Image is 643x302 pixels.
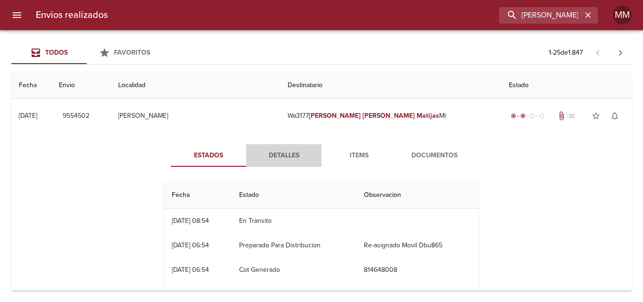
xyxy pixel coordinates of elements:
[356,258,479,282] td: 814648008
[63,110,89,122] span: 9554502
[111,99,280,133] td: [PERSON_NAME]
[530,113,535,119] span: radio_button_unchecked
[164,182,232,209] th: Fecha
[549,48,583,57] p: 1 - 25 de 1.847
[501,72,632,99] th: Estado
[172,266,209,274] div: [DATE] 06:54
[45,49,68,57] span: Todos
[280,72,501,99] th: Destinatario
[172,241,209,249] div: [DATE] 06:54
[402,150,466,162] span: Documentos
[280,99,501,133] td: Wa3177 Ml
[114,49,150,57] span: Favoritos
[172,290,209,298] div: [DATE] 06:54
[172,217,209,225] div: [DATE] 08:54
[232,209,356,233] td: En Transito
[511,113,516,119] span: radio_button_checked
[610,111,619,121] span: notifications_none
[232,258,356,282] td: Cot Generado
[362,112,415,120] em: [PERSON_NAME]
[566,111,576,121] span: No tiene pedido asociado
[605,106,624,125] button: Activar notificaciones
[613,6,632,24] div: Abrir información de usuario
[171,144,472,167] div: Tabs detalle de guia
[613,6,632,24] div: MM
[177,150,241,162] span: Estados
[417,112,439,120] em: Matijas
[520,113,526,119] span: radio_button_checked
[356,182,479,209] th: Observacion
[232,182,356,209] th: Estado
[11,41,162,64] div: Tabs Envios
[19,112,37,120] div: [DATE]
[509,111,547,121] div: Despachado
[309,112,361,120] em: [PERSON_NAME]
[51,72,111,99] th: Envio
[591,111,601,121] span: star_border
[557,111,566,121] span: Tiene documentos adjuntos
[587,106,605,125] button: Agregar a favoritos
[11,72,51,99] th: Fecha
[539,113,545,119] span: radio_button_unchecked
[609,41,632,64] span: Pagina siguiente
[252,150,316,162] span: Detalles
[6,4,28,26] button: menu
[587,48,609,57] span: Pagina anterior
[36,8,108,23] h6: Envios realizados
[232,233,356,258] td: Preparado Para Distribucion
[499,7,582,24] input: buscar
[356,233,479,258] td: Re-asignado Movil Dbu865
[327,150,391,162] span: Items
[59,107,93,125] button: 9554502
[111,72,280,99] th: Localidad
